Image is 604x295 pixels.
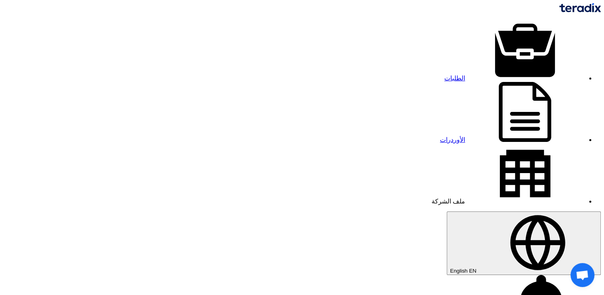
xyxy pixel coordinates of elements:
[432,198,585,205] a: ملف الشركة
[469,268,477,274] span: EN
[559,3,601,12] img: Teradix logo
[440,136,585,143] a: الأوردرات
[450,268,467,274] span: English
[447,211,601,275] button: English EN
[444,75,585,82] a: الطلبات
[570,263,594,287] a: Open chat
